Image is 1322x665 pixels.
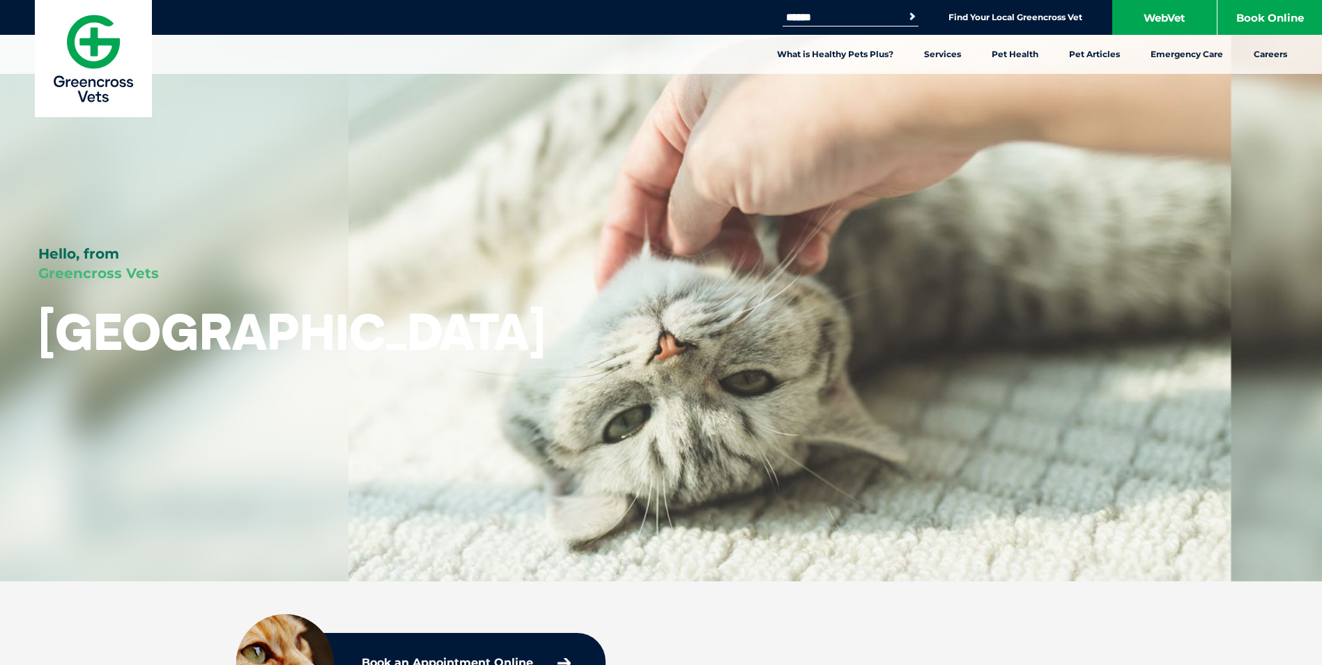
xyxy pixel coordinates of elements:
span: Greencross Vets [38,265,159,282]
a: Careers [1238,35,1302,74]
a: Pet Health [976,35,1054,74]
a: Services [909,35,976,74]
a: Emergency Care [1135,35,1238,74]
a: Pet Articles [1054,35,1135,74]
a: Find Your Local Greencross Vet [948,12,1082,23]
a: What is Healthy Pets Plus? [762,35,909,74]
span: Hello, from [38,245,119,262]
button: Search [905,10,919,24]
h1: [GEOGRAPHIC_DATA] [38,304,546,359]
